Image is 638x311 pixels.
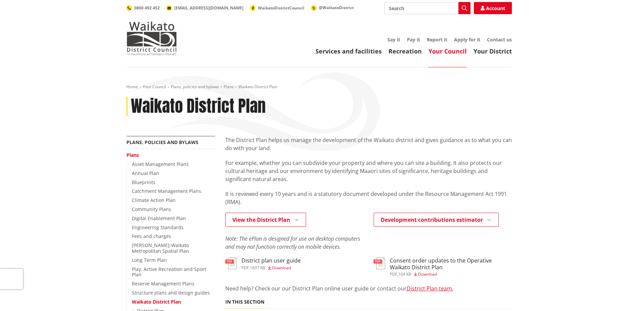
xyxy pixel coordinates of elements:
[225,257,301,270] a: District plan user guide pdf,1697 KB Download
[132,215,186,221] a: Digital Enablement Plan
[126,22,177,55] img: Waikato District Council - Te Kaunihera aa Takiwaa o Waikato
[390,272,512,276] div: ,
[315,47,382,55] a: Services and facilities
[388,47,422,55] a: Recreation
[174,5,243,11] span: [EMAIL_ADDRESS][DOMAIN_NAME]
[311,5,354,10] a: @WaikatoDistrict
[171,84,219,90] a: Plans, policies and bylaws
[241,266,301,270] div: ,
[428,47,467,55] a: Your Council
[374,257,385,269] img: document-pdf.svg
[390,257,512,270] h3: Consent order updates to the Operative Waikato District Plan
[225,190,512,206] p: It is reviewed every 10 years and is a statutory document developed under the Resource Management...
[374,213,499,227] a: Development contributions estimator
[225,235,360,250] em: Note: The ePlan is designed for use on desktop computers and may not function correctly on mobile...
[258,5,304,11] span: WaikatoDistrictCouncil
[387,36,400,43] a: Say it
[474,2,512,14] a: Account
[418,271,437,277] span: Download
[384,2,471,14] input: Search input
[132,299,181,305] a: Waikato District Plan
[132,266,206,278] a: Play, Active Recreation and Sport Plan
[126,84,138,90] a: Home
[132,233,171,239] a: Fees and charges
[250,265,265,271] span: 1697 KB
[250,5,304,11] a: WaikatoDistrictCouncil
[132,179,155,185] a: Blueprints
[126,5,160,11] a: 0800 492 452
[132,161,189,167] a: Asset Management Plans
[487,36,512,43] a: Contact us
[225,299,264,305] h5: In this section
[225,136,512,152] p: The District Plan helps us manage the development of the Waikato district and gives guidance as t...
[427,36,447,43] a: Report it
[132,188,201,194] a: Catchment Management Plans
[132,170,159,176] a: Annual Plan
[390,271,397,277] span: pdf
[407,285,453,292] a: District Plan team.
[132,257,167,263] a: Long Term Plan
[241,257,301,264] h3: District plan user guide
[474,47,512,55] a: Your District
[225,213,306,227] a: View the District Plan
[126,152,139,158] a: Plans
[134,5,160,11] span: 0800 492 452
[398,271,411,277] span: 164 KB
[132,197,176,203] a: Climate Action Plan
[319,5,354,10] span: @WaikatoDistrict
[126,139,198,145] a: Plans, policies and bylaws
[166,5,243,11] a: [EMAIL_ADDRESS][DOMAIN_NAME]
[225,159,512,183] p: For example, whether you can subdivide your property and where you can site a building. It also p...
[272,265,291,271] span: Download
[407,36,420,43] a: Pay it
[132,242,189,254] a: [PERSON_NAME]-Waikato Metropolitan Spatial Plan
[224,84,234,90] a: Plans
[454,36,480,43] a: Apply for it
[132,206,171,212] a: Community Plans
[131,97,266,116] h1: Waikato District Plan
[132,224,184,231] a: Engineering Standards
[143,84,166,90] a: Your Council
[132,289,210,296] a: Structure plans and design guides
[374,257,512,276] a: Consent order updates to the Operative Waikato District Plan pdf,164 KB Download
[132,280,194,287] a: Reserve Management Plans
[126,84,512,90] nav: breadcrumb
[225,284,512,292] p: Need help? Check our our District Plan online user guide or contact our
[238,84,277,90] span: Waikato District Plan
[241,265,249,271] span: pdf
[225,257,237,269] img: document-pdf.svg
